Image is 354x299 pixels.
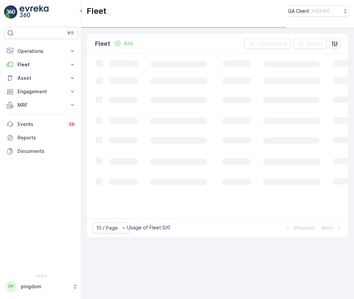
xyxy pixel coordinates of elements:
[69,122,75,127] p: 34
[4,44,79,58] button: Operations
[95,39,110,48] p: Fleet
[21,283,69,290] p: pingdom
[244,38,291,49] button: Clear Filters
[4,71,79,85] button: Asset
[87,6,107,16] p: Fleet
[20,5,49,19] img: logo_light-DOdMpM7g.png
[4,118,79,131] a: Events34
[294,38,327,49] button: Export
[4,131,79,144] a: Reports
[4,98,79,112] button: MRF
[124,40,133,47] p: Add
[18,102,65,108] p: MRF
[18,88,65,95] p: Engagement
[307,40,323,47] p: Export
[4,144,79,158] a: Documents
[322,225,333,231] p: Next
[288,5,349,17] button: QA Client(+03:00)
[258,40,287,47] p: Clear Filters
[6,281,17,292] div: PP
[18,61,65,68] p: Fleet
[321,224,343,232] button: Next
[18,48,65,55] p: Operations
[18,134,76,141] p: Reports
[18,121,63,128] p: Events
[4,58,79,71] button: Fleet
[288,8,309,14] p: QA Client
[284,224,316,232] button: Previous
[4,5,18,19] img: logo
[112,39,136,47] button: Add
[312,8,329,14] p: ( +03:00 )
[127,224,170,231] p: Usage of Fleet : 0/0
[18,148,76,155] p: Documents
[67,30,74,36] p: ⌘B
[4,85,79,98] button: Engagement
[4,279,79,294] button: PPpingdom
[294,225,315,231] p: Previous
[18,75,65,81] p: Asset
[4,274,79,278] span: v 1.51.1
